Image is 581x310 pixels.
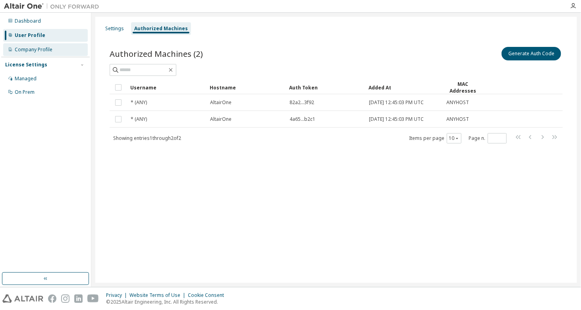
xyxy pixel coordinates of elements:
[15,46,52,53] div: Company Profile
[446,99,469,106] span: ANYHOST
[130,81,203,94] div: Username
[87,294,99,303] img: youtube.svg
[129,292,188,298] div: Website Terms of Use
[188,292,229,298] div: Cookie Consent
[369,99,424,106] span: [DATE] 12:45:03 PM UTC
[502,47,561,60] button: Generate Auth Code
[289,81,362,94] div: Auth Token
[105,25,124,32] div: Settings
[15,76,37,82] div: Managed
[15,89,35,95] div: On Prem
[106,292,129,298] div: Privacy
[15,18,41,24] div: Dashboard
[131,116,147,122] span: * (ANY)
[2,294,43,303] img: altair_logo.svg
[61,294,69,303] img: instagram.svg
[210,116,232,122] span: AltairOne
[409,133,461,143] span: Items per page
[15,32,45,39] div: User Profile
[106,298,229,305] p: © 2025 Altair Engineering, Inc. All Rights Reserved.
[5,62,47,68] div: License Settings
[449,135,459,141] button: 10
[290,99,314,106] span: 82a2...3f92
[113,135,181,141] span: Showing entries 1 through 2 of 2
[369,81,440,94] div: Added At
[446,81,479,94] div: MAC Addresses
[48,294,56,303] img: facebook.svg
[131,99,147,106] span: * (ANY)
[4,2,103,10] img: Altair One
[134,25,188,32] div: Authorized Machines
[290,116,315,122] span: 4a65...b2c1
[446,116,469,122] span: ANYHOST
[210,99,232,106] span: AltairOne
[369,116,424,122] span: [DATE] 12:45:03 PM UTC
[210,81,283,94] div: Hostname
[74,294,83,303] img: linkedin.svg
[469,133,507,143] span: Page n.
[110,48,203,59] span: Authorized Machines (2)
